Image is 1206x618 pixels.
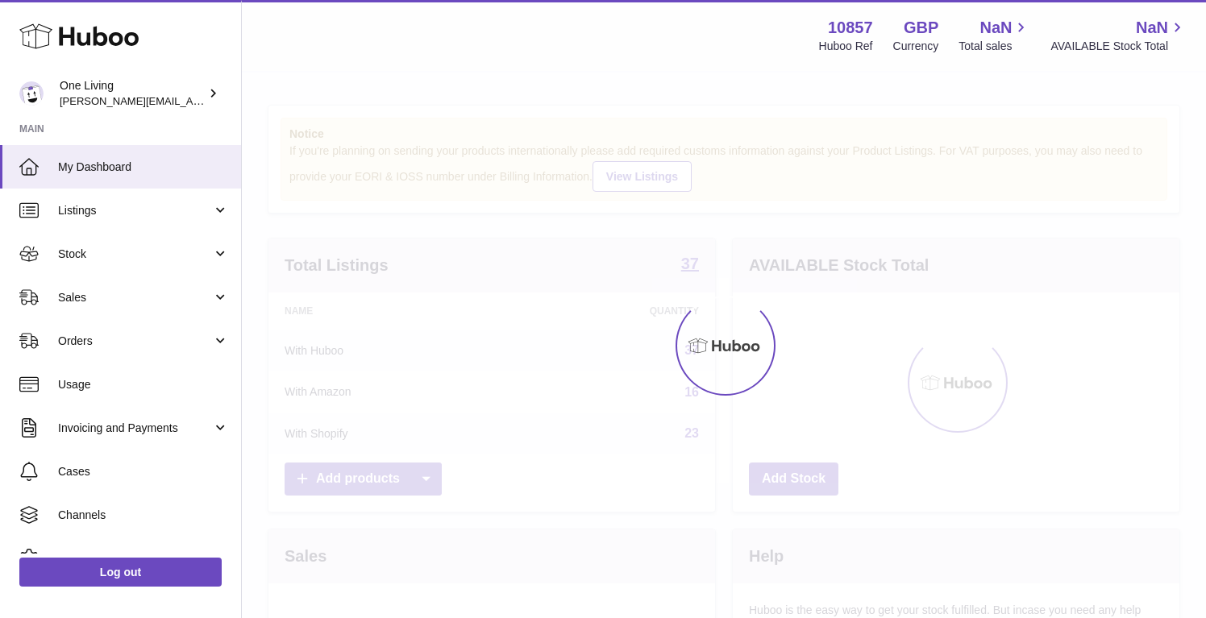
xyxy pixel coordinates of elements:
[19,81,44,106] img: Jessica@oneliving.com
[904,17,938,39] strong: GBP
[58,421,212,436] span: Invoicing and Payments
[58,551,229,566] span: Settings
[19,558,222,587] a: Log out
[58,160,229,175] span: My Dashboard
[828,17,873,39] strong: 10857
[60,94,323,107] span: [PERSON_NAME][EMAIL_ADDRESS][DOMAIN_NAME]
[1136,17,1168,39] span: NaN
[819,39,873,54] div: Huboo Ref
[58,290,212,305] span: Sales
[893,39,939,54] div: Currency
[58,508,229,523] span: Channels
[979,17,1012,39] span: NaN
[58,203,212,218] span: Listings
[60,78,205,109] div: One Living
[959,39,1030,54] span: Total sales
[58,334,212,349] span: Orders
[1050,39,1187,54] span: AVAILABLE Stock Total
[1050,17,1187,54] a: NaN AVAILABLE Stock Total
[959,17,1030,54] a: NaN Total sales
[58,464,229,479] span: Cases
[58,377,229,392] span: Usage
[58,247,212,262] span: Stock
